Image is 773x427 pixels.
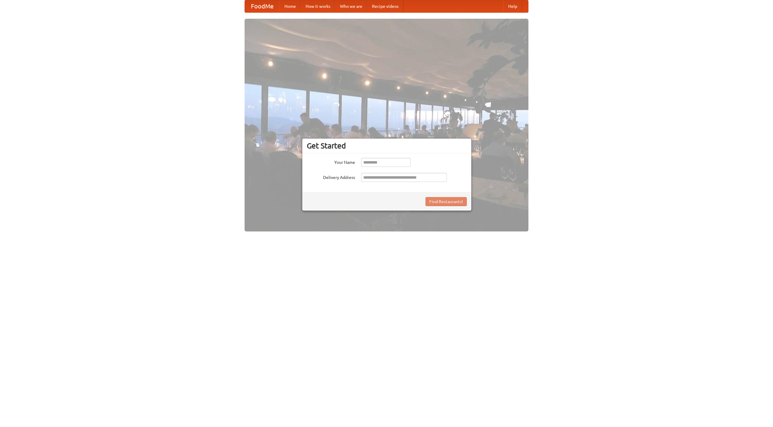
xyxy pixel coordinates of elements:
label: Your Name [307,158,355,165]
a: How it works [301,0,335,12]
h3: Get Started [307,141,467,150]
a: Recipe videos [367,0,403,12]
a: Help [503,0,522,12]
label: Delivery Address [307,173,355,180]
a: Who we are [335,0,367,12]
button: Find Restaurants! [425,197,467,206]
a: Home [280,0,301,12]
a: FoodMe [245,0,280,12]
